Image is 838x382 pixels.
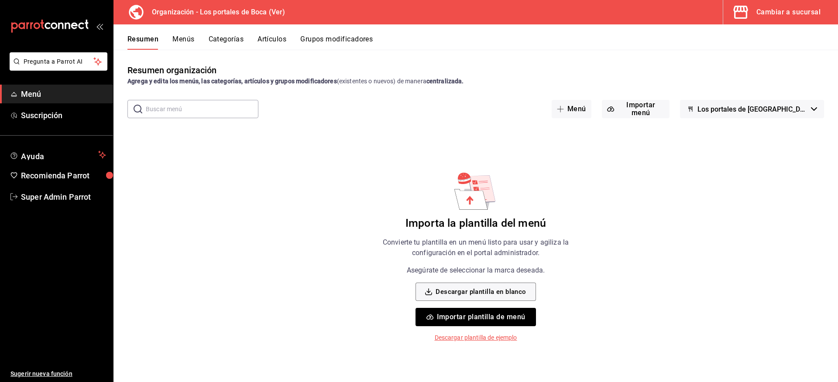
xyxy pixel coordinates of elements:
[146,100,258,118] input: Buscar menú
[127,35,158,50] button: Resumen
[145,7,285,17] h3: Organización - Los portales de Boca (Ver)
[426,78,464,85] strong: centralizada.
[697,105,807,113] span: Los portales de [GEOGRAPHIC_DATA]
[602,100,670,118] button: Importar menú
[21,109,106,121] span: Suscripción
[300,35,373,50] button: Grupos modificadores
[24,57,94,66] span: Pregunta a Parrot AI
[209,35,244,50] button: Categorías
[10,369,106,379] span: Sugerir nueva función
[435,333,517,342] p: Descargar plantilla de ejemplo
[366,237,586,258] p: Convierte tu plantilla en un menú listo para usar y agiliza la configuración en el portal adminis...
[405,217,546,230] h6: Importa la plantilla del menú
[680,100,824,118] button: Los portales de [GEOGRAPHIC_DATA]
[258,35,286,50] button: Artículos
[127,77,824,86] div: (existentes o nuevos) de manera
[407,265,545,276] p: Asegúrate de seleccionar la marca deseada.
[172,35,194,50] button: Menús
[10,52,107,71] button: Pregunta a Parrot AI
[21,88,106,100] span: Menú
[416,283,536,301] button: Descargar plantilla en blanco
[416,308,536,326] button: Importar plantilla de menú
[21,191,106,203] span: Super Admin Parrot
[96,23,103,30] button: open_drawer_menu
[21,150,95,160] span: Ayuda
[127,35,838,50] div: navigation tabs
[127,64,217,77] div: Resumen organización
[127,78,337,85] strong: Agrega y edita los menús, las categorías, artículos y grupos modificadores
[21,170,106,181] span: Recomienda Parrot
[552,100,591,118] button: Menú
[6,63,107,72] a: Pregunta a Parrot AI
[756,6,821,18] div: Cambiar a sucursal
